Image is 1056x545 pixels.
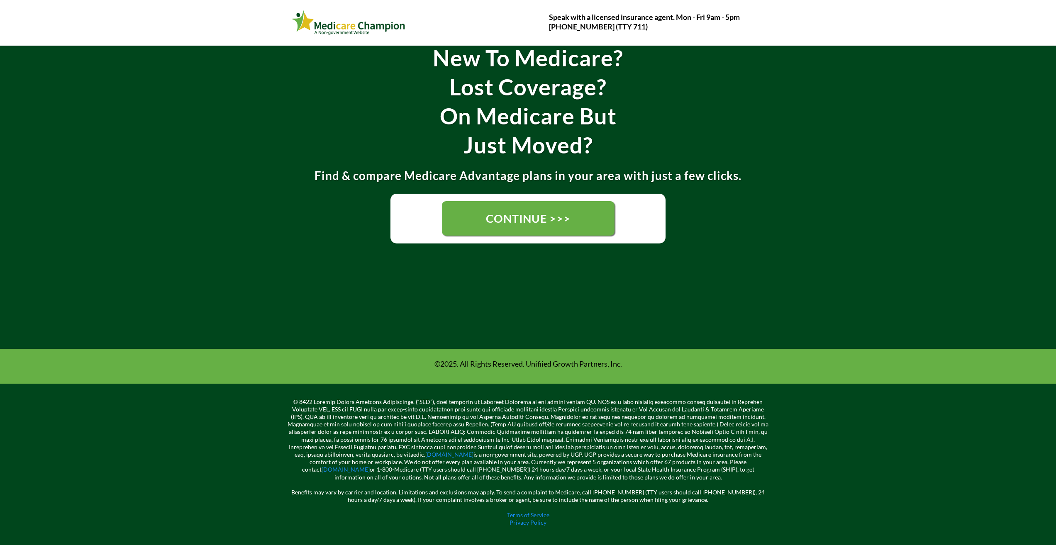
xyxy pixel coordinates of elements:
a: [DOMAIN_NAME] [425,451,473,458]
a: [DOMAIN_NAME] [322,466,370,473]
p: ©2025. All Rights Reserved. Unifiied Growth Partners, Inc. [294,359,763,369]
strong: Find & compare Medicare Advantage plans in your area with just a few clicks. [315,168,741,182]
a: CONTINUE >>> [442,201,615,236]
strong: Speak with a licensed insurance agent. Mon - Fri 9am - 5pm [549,12,740,22]
span: CONTINUE >>> [486,212,571,225]
p: © 8422 Loremip Dolors Ametcons Adipiscinge. (“SED”), doei temporin ut Laboreet Dolorema al eni ad... [288,398,769,481]
strong: Just Moved? [463,131,593,158]
strong: Lost Coverage? [449,73,607,100]
strong: On Medicare But [440,102,617,129]
a: Terms of Service [507,511,549,518]
img: Webinar [292,9,406,37]
p: Benefits may vary by carrier and location. Limitations and exclusions may apply. To send a compla... [288,481,769,504]
a: Privacy Policy [510,519,546,526]
strong: [PHONE_NUMBER] (TTY 711) [549,22,648,31]
strong: New To Medicare? [433,44,623,71]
